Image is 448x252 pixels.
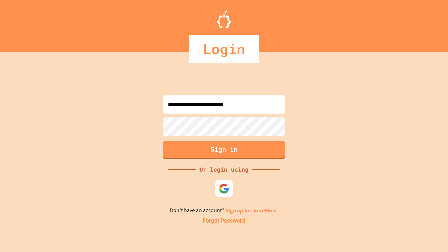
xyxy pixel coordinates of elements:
p: Don't have an account? [170,206,279,215]
iframe: chat widget [390,194,441,223]
div: Or login using [196,165,252,174]
img: google-icon.svg [219,183,229,194]
button: Sign in [163,141,285,159]
a: Forgot Password [203,217,245,225]
img: Logo.svg [217,10,231,28]
iframe: chat widget [419,224,441,245]
div: Login [189,35,259,63]
a: Sign up for JuiceMind. [225,207,279,214]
